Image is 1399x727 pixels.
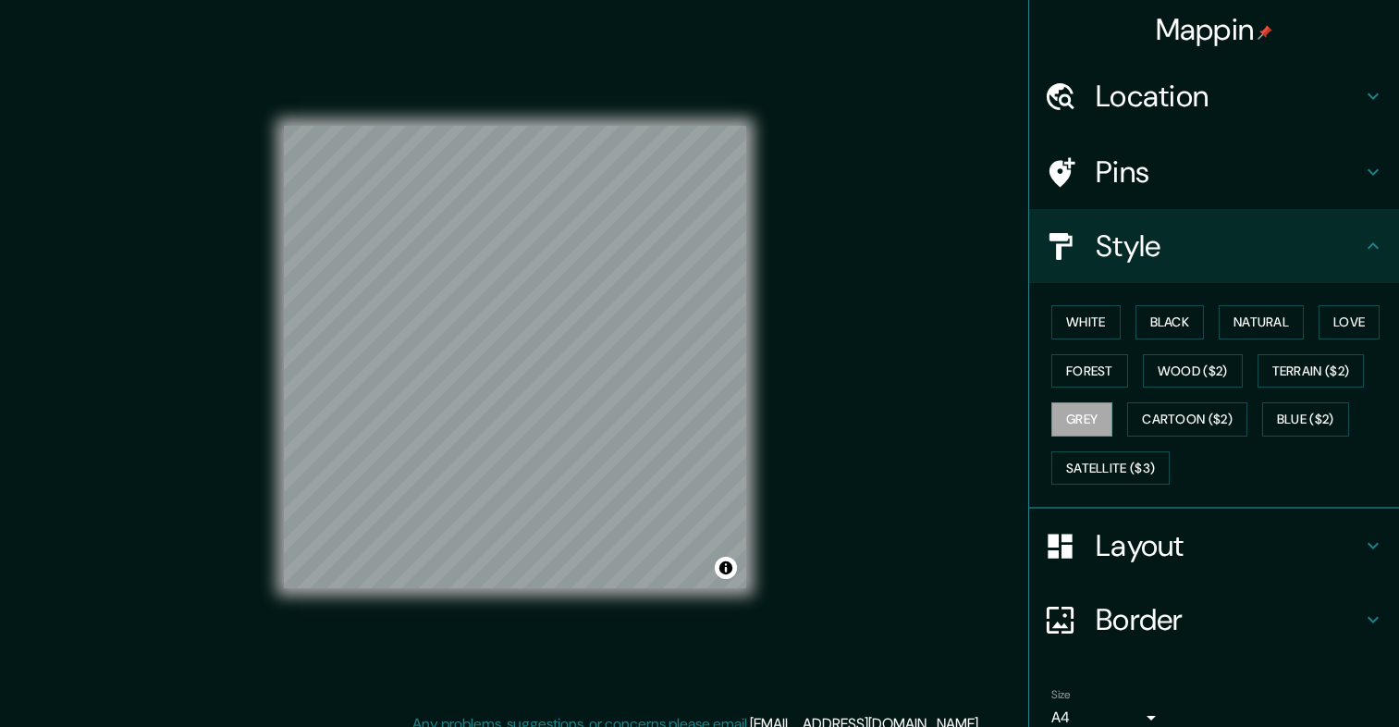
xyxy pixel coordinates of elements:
[1029,583,1399,657] div: Border
[1051,687,1071,703] label: Size
[1127,402,1247,437] button: Cartoon ($2)
[1219,305,1304,339] button: Natural
[1029,509,1399,583] div: Layout
[1029,59,1399,133] div: Location
[1156,11,1273,48] h4: Mappin
[1234,655,1379,707] iframe: Help widget launcher
[1051,451,1170,486] button: Satellite ($3)
[1143,354,1243,388] button: Wood ($2)
[1258,354,1365,388] button: Terrain ($2)
[1258,25,1272,40] img: pin-icon.png
[1096,527,1362,564] h4: Layout
[1262,402,1349,437] button: Blue ($2)
[715,557,737,579] button: Toggle attribution
[1051,305,1121,339] button: White
[284,126,746,588] canvas: Map
[1029,209,1399,283] div: Style
[1135,305,1205,339] button: Black
[1029,135,1399,209] div: Pins
[1051,402,1112,437] button: Grey
[1051,354,1128,388] button: Forest
[1096,154,1362,191] h4: Pins
[1096,228,1362,265] h4: Style
[1319,305,1380,339] button: Love
[1096,601,1362,638] h4: Border
[1096,78,1362,115] h4: Location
